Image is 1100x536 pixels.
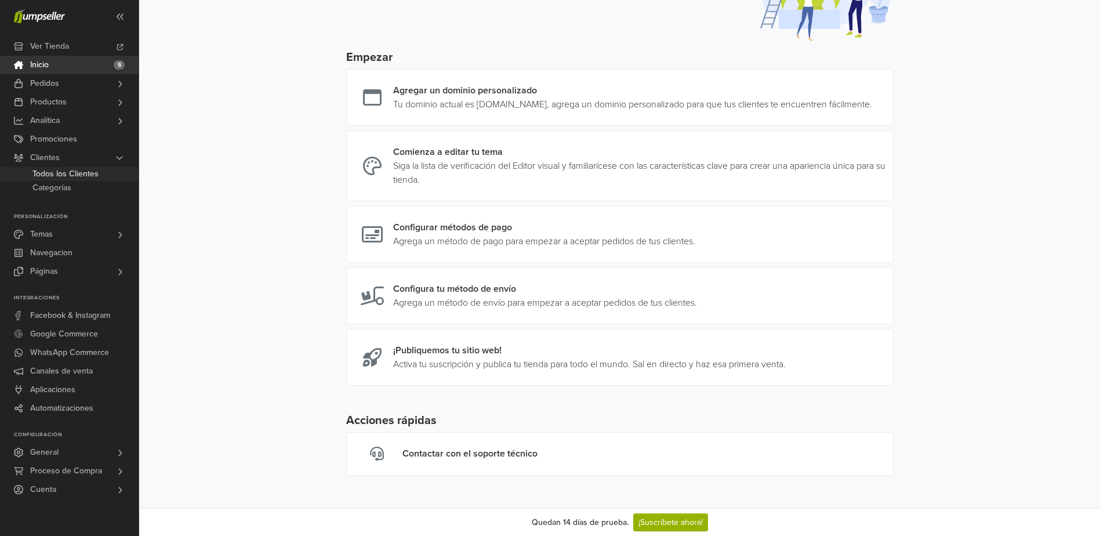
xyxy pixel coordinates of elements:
[30,381,75,399] span: Aplicaciones
[114,60,125,70] span: 5
[402,447,538,461] div: Contactar con el soporte técnico
[30,462,102,480] span: Proceso de Compra
[30,399,93,418] span: Automatizaciones
[30,325,98,343] span: Google Commerce
[30,443,59,462] span: General
[30,74,59,93] span: Pedidos
[30,362,93,381] span: Canales de venta
[30,262,58,281] span: Páginas
[30,244,72,262] span: Navegacion
[14,432,139,439] p: Configuración
[30,111,60,130] span: Analítica
[30,306,110,325] span: Facebook & Instagram
[633,513,708,531] a: ¡Suscríbete ahora!
[30,56,49,74] span: Inicio
[346,414,894,428] h5: Acciones rápidas
[30,149,60,167] span: Clientes
[30,225,53,244] span: Temas
[30,130,77,149] span: Promociones
[32,181,71,195] span: Categorías
[30,93,67,111] span: Productos
[32,167,99,181] span: Todos los Clientes
[14,295,139,302] p: Integraciones
[346,432,894,476] a: Contactar con el soporte técnico
[30,343,109,362] span: WhatsApp Commerce
[346,50,894,64] h5: Empezar
[532,516,629,528] div: Quedan 14 días de prueba.
[30,37,69,56] span: Ver Tienda
[14,213,139,220] p: Personalización
[30,480,56,499] span: Cuenta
